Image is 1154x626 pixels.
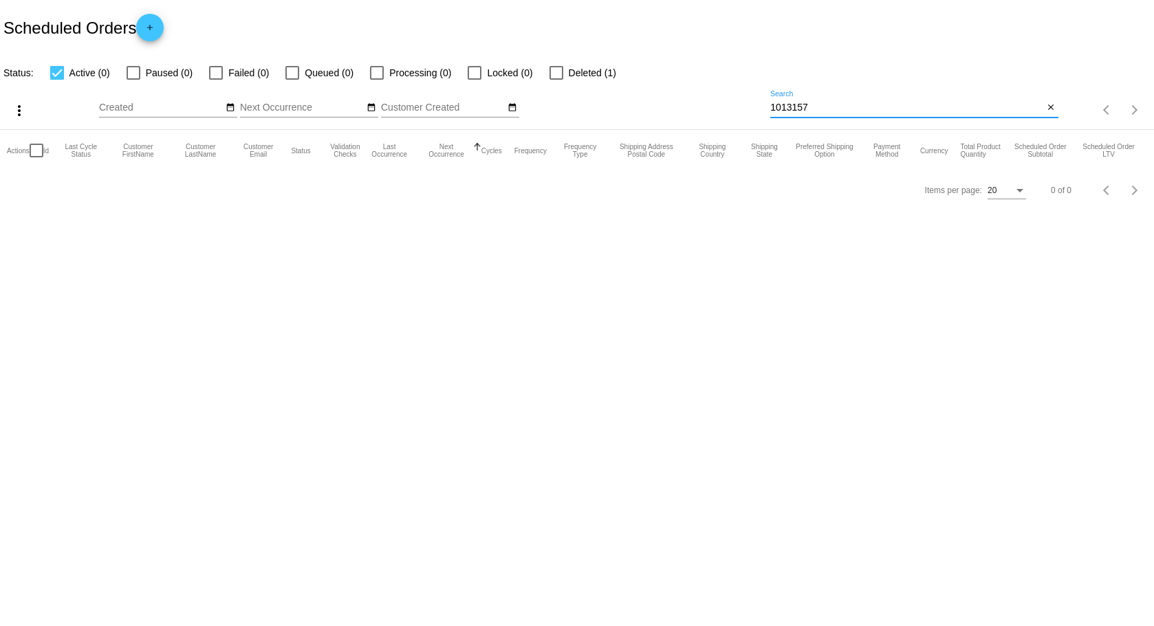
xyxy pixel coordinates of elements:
mat-header-cell: Total Product Quantity [960,130,1010,171]
button: Clear [1044,101,1058,115]
button: Change sorting for Cycles [481,146,502,155]
span: Locked (0) [487,65,532,81]
div: Items per page: [925,186,982,195]
button: Previous page [1093,96,1121,124]
button: Change sorting for CustomerEmail [238,143,279,158]
button: Change sorting for LastOccurrenceUtc [367,143,411,158]
button: Change sorting for LifetimeValue [1082,143,1135,158]
mat-icon: add [142,23,158,39]
input: Customer Created [381,102,505,113]
button: Change sorting for Status [291,146,310,155]
span: Queued (0) [305,65,353,81]
input: Search [770,102,1043,113]
input: Next Occurrence [240,102,364,113]
span: Deleted (1) [569,65,616,81]
mat-header-cell: Validation Checks [323,130,367,171]
mat-header-cell: Actions [7,130,30,171]
button: Change sorting for CustomerFirstName [113,143,163,158]
mat-select: Items per page: [988,186,1026,196]
button: Change sorting for LastProcessingCycleId [61,143,100,158]
span: Processing (0) [389,65,451,81]
button: Change sorting for PaymentMethod.Type [866,143,908,158]
button: Change sorting for FrequencyType [559,143,601,158]
mat-icon: more_vert [11,102,28,119]
button: Change sorting for CustomerLastName [175,143,225,158]
mat-icon: date_range [367,102,376,113]
div: 0 of 0 [1051,186,1071,195]
button: Change sorting for Id [43,146,49,155]
button: Next page [1121,96,1148,124]
button: Change sorting for Subtotal [1010,143,1070,158]
span: Status: [3,67,34,78]
button: Previous page [1093,177,1121,204]
button: Change sorting for ShippingState [745,143,783,158]
mat-icon: date_range [508,102,517,113]
span: Paused (0) [146,65,193,81]
h2: Scheduled Orders [3,14,164,41]
input: Created [99,102,223,113]
span: 20 [988,186,997,195]
button: Change sorting for PreferredShippingOption [796,143,854,158]
button: Change sorting for Frequency [514,146,547,155]
button: Change sorting for ShippingPostcode [613,143,679,158]
button: Next page [1121,177,1148,204]
span: Failed (0) [228,65,269,81]
button: Change sorting for ShippingCountry [691,143,733,158]
mat-icon: close [1046,102,1056,113]
mat-icon: date_range [226,102,235,113]
button: Change sorting for NextOccurrenceUtc [424,143,468,158]
button: Change sorting for CurrencyIso [920,146,948,155]
span: Active (0) [69,65,110,81]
